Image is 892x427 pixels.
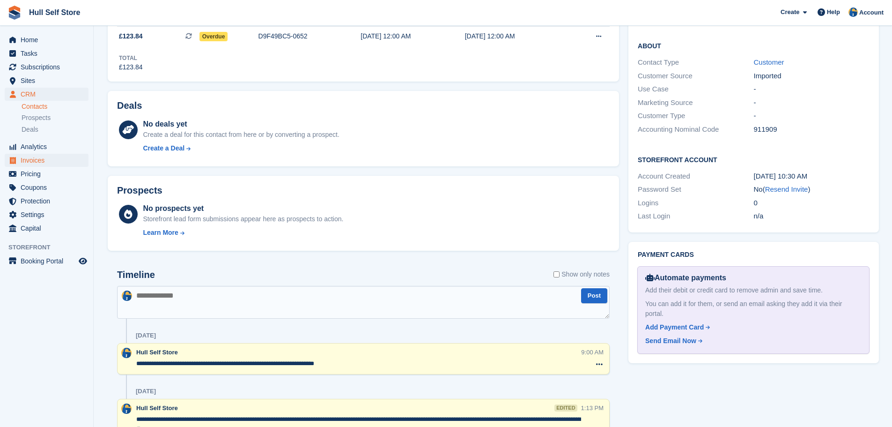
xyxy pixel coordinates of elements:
[638,211,753,222] div: Last Login
[143,130,339,140] div: Create a deal for this contact from here or by converting a prospect.
[638,97,753,108] div: Marketing Source
[638,184,753,195] div: Password Set
[638,171,753,182] div: Account Created
[638,84,753,95] div: Use Case
[645,285,862,295] div: Add their debit or credit card to remove admin and save time.
[21,33,77,46] span: Home
[119,54,143,62] div: Total
[645,272,862,284] div: Automate payments
[5,195,88,208] a: menu
[554,405,577,412] div: edited
[645,322,858,332] a: Add Payment Card
[117,185,162,196] h2: Prospects
[119,31,143,41] span: £123.84
[8,243,93,252] span: Storefront
[5,47,88,60] a: menu
[136,405,178,412] span: Hull Self Store
[143,203,343,214] div: No prospects yet
[638,57,753,68] div: Contact Type
[143,228,178,238] div: Learn More
[754,97,870,108] div: -
[122,291,132,301] img: Hull Self Store
[121,404,132,414] img: Hull Self Store
[5,140,88,153] a: menu
[136,332,156,339] div: [DATE]
[199,32,228,41] span: Overdue
[143,143,339,153] a: Create a Deal
[22,113,51,122] span: Prospects
[136,388,156,395] div: [DATE]
[763,185,811,193] span: ( )
[5,222,88,235] a: menu
[754,58,784,66] a: Customer
[848,7,858,17] img: Hull Self Store
[21,181,77,194] span: Coupons
[21,208,77,221] span: Settings
[21,167,77,180] span: Pricing
[121,348,132,358] img: Hull Self Store
[5,33,88,46] a: menu
[754,84,870,95] div: -
[21,88,77,101] span: CRM
[754,198,870,209] div: 0
[21,154,77,167] span: Invoices
[645,322,704,332] div: Add Payment Card
[465,31,569,41] div: [DATE] 12:00 AM
[25,5,84,20] a: Hull Self Store
[581,348,604,357] div: 9:00 AM
[638,251,870,259] h2: Payment cards
[21,140,77,153] span: Analytics
[638,41,870,50] h2: About
[143,228,343,238] a: Learn More
[5,255,88,268] a: menu
[581,288,607,304] button: Post
[781,7,799,17] span: Create
[143,214,343,224] div: Storefront lead form submissions appear here as prospects to action.
[754,124,870,135] div: 911909
[5,208,88,221] a: menu
[645,336,696,346] div: Send Email Now
[119,62,143,72] div: £123.84
[5,88,88,101] a: menu
[581,404,604,412] div: 1:13 PM
[638,198,753,209] div: Logins
[136,349,178,356] span: Hull Self Store
[754,171,870,182] div: [DATE] 10:30 AM
[859,8,884,17] span: Account
[754,111,870,121] div: -
[765,185,808,193] a: Resend Invite
[22,125,38,134] span: Deals
[754,211,870,222] div: n/a
[21,222,77,235] span: Capital
[754,184,870,195] div: No
[5,181,88,194] a: menu
[638,155,870,164] h2: Storefront Account
[117,270,155,280] h2: Timeline
[638,124,753,135] div: Accounting Nominal Code
[143,119,339,130] div: No deals yet
[22,113,88,123] a: Prospects
[645,299,862,319] div: You can add it for them, or send an email asking they add it via their portal.
[638,111,753,121] div: Customer Type
[5,74,88,87] a: menu
[827,7,840,17] span: Help
[638,71,753,82] div: Customer Source
[77,255,88,267] a: Preview store
[143,143,184,153] div: Create a Deal
[553,270,610,279] label: Show only notes
[21,74,77,87] span: Sites
[5,60,88,74] a: menu
[117,100,142,111] h2: Deals
[21,255,77,268] span: Booking Portal
[553,270,560,279] input: Show only notes
[5,154,88,167] a: menu
[258,31,361,41] div: D9F49BC5-0652
[22,102,88,111] a: Contacts
[361,31,464,41] div: [DATE] 12:00 AM
[754,71,870,82] div: Imported
[21,195,77,208] span: Protection
[7,6,22,20] img: stora-icon-8386f47178a22dfd0bd8f6a31ec36ba5ce8667c1dd55bd0f319d3a0aa187defe.svg
[21,60,77,74] span: Subscriptions
[22,125,88,135] a: Deals
[5,167,88,180] a: menu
